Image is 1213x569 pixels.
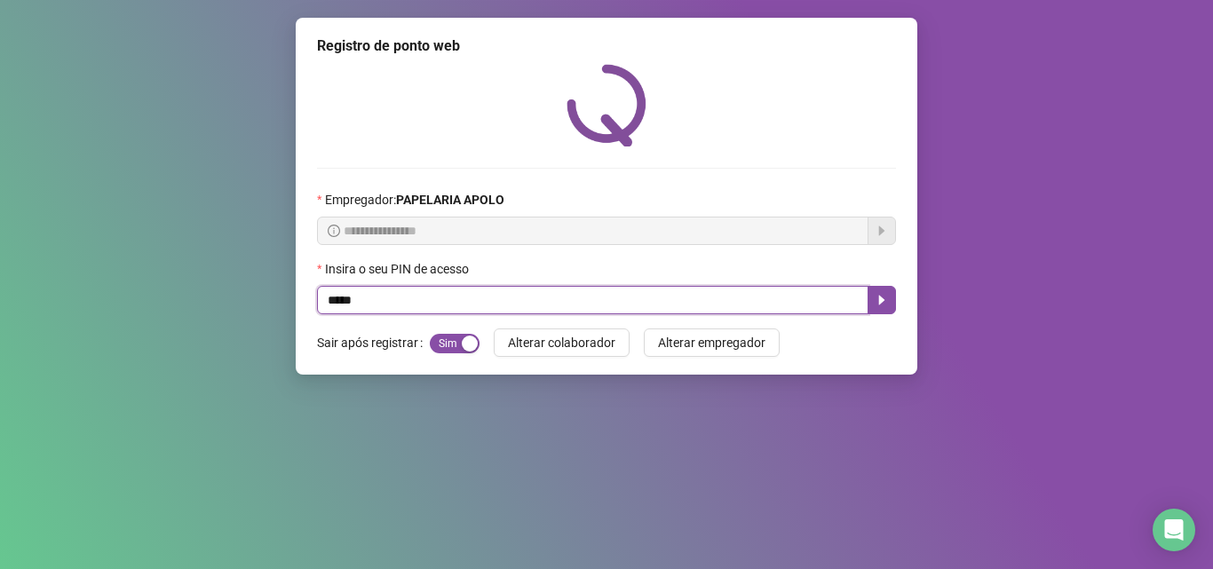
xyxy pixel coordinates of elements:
button: Alterar colaborador [494,328,630,357]
span: Alterar colaborador [508,333,615,352]
button: Alterar empregador [644,328,780,357]
span: caret-right [875,293,889,307]
div: Registro de ponto web [317,36,896,57]
div: Open Intercom Messenger [1153,509,1195,551]
span: Alterar empregador [658,333,765,352]
label: Sair após registrar [317,328,430,357]
img: QRPoint [567,64,646,146]
label: Insira o seu PIN de acesso [317,259,480,279]
strong: PAPELARIA APOLO [396,193,504,207]
span: Empregador : [325,190,504,209]
span: info-circle [328,225,340,237]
